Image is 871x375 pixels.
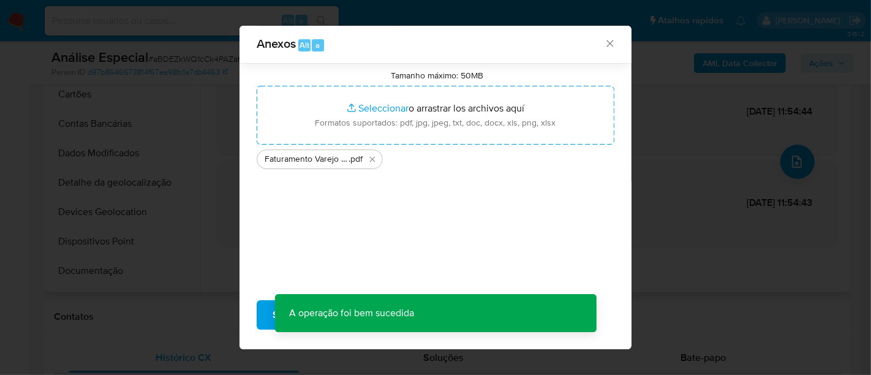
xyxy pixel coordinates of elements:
[349,153,363,165] span: .pdf
[257,300,347,330] button: Subir arquivo
[365,152,380,167] button: Eliminar Faturamento Varejo - 09.24 a 08.25.pdf
[604,37,615,48] button: Cerrar
[275,294,429,332] p: A operação foi bem sucedida
[273,301,331,328] span: Subir arquivo
[265,153,349,165] span: Faturamento Varejo - 09.24 a 08.25
[316,39,320,51] span: a
[257,145,614,169] ul: Archivos seleccionados
[300,39,309,51] span: Alt
[257,34,296,53] span: Anexos
[391,70,484,81] label: Tamanho máximo: 50MB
